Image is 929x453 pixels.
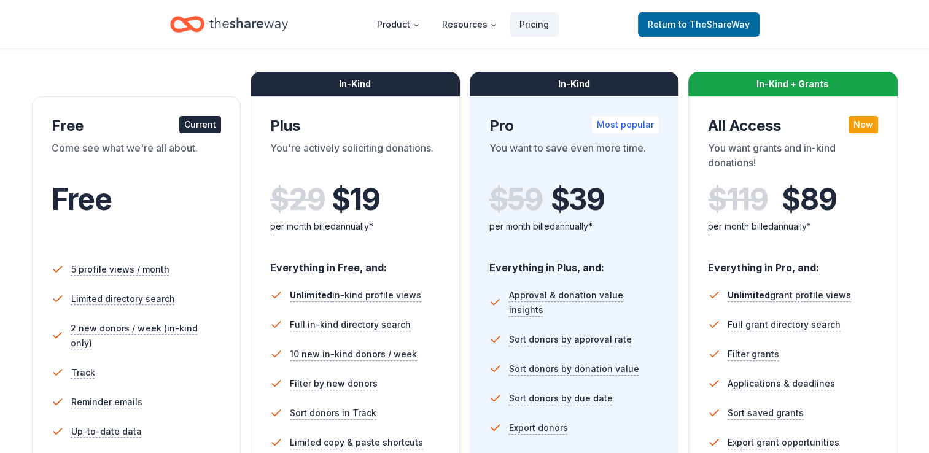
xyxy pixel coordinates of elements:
[509,420,568,435] span: Export donors
[509,332,632,347] span: Sort donors by approval rate
[728,435,839,450] span: Export grant opportunities
[510,12,559,37] a: Pricing
[332,182,379,217] span: $ 19
[170,10,288,39] a: Home
[489,116,659,136] div: Pro
[52,181,112,217] span: Free
[728,406,804,420] span: Sort saved grants
[290,347,417,362] span: 10 new in-kind donors / week
[592,116,659,133] div: Most popular
[728,290,770,300] span: Unlimited
[489,250,659,276] div: Everything in Plus, and:
[648,17,750,32] span: Return
[251,72,460,96] div: In-Kind
[708,116,878,136] div: All Access
[290,435,423,450] span: Limited copy & paste shortcuts
[708,141,878,175] div: You want grants and in-kind donations!
[290,290,332,300] span: Unlimited
[432,12,507,37] button: Resources
[270,116,440,136] div: Plus
[71,292,175,306] span: Limited directory search
[728,290,851,300] span: grant profile views
[638,12,760,37] a: Returnto TheShareWay
[508,288,659,317] span: Approval & donation value insights
[470,72,679,96] div: In-Kind
[509,362,639,376] span: Sort donors by donation value
[290,376,378,391] span: Filter by new donors
[71,395,142,409] span: Reminder emails
[367,10,559,39] nav: Main
[678,19,750,29] span: to TheShareWay
[179,116,221,133] div: Current
[708,219,878,234] div: per month billed annually*
[509,391,613,406] span: Sort donors by due date
[270,141,440,175] div: You're actively soliciting donations.
[551,182,605,217] span: $ 39
[71,262,169,277] span: 5 profile views / month
[367,12,430,37] button: Product
[71,321,221,350] span: 2 new donors / week (in-kind only)
[728,347,779,362] span: Filter grants
[290,317,411,332] span: Full in-kind directory search
[782,182,836,217] span: $ 89
[71,365,95,380] span: Track
[290,290,421,300] span: in-kind profile views
[728,376,835,391] span: Applications & deadlines
[71,424,142,439] span: Up-to-date data
[290,406,376,420] span: Sort donors in Track
[849,116,878,133] div: New
[52,116,222,136] div: Free
[489,141,659,175] div: You want to save even more time.
[52,141,222,175] div: Come see what we're all about.
[708,250,878,276] div: Everything in Pro, and:
[688,72,898,96] div: In-Kind + Grants
[270,250,440,276] div: Everything in Free, and:
[728,317,841,332] span: Full grant directory search
[270,219,440,234] div: per month billed annually*
[489,219,659,234] div: per month billed annually*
